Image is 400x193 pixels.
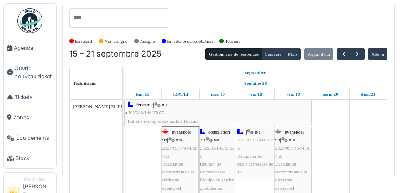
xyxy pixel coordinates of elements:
span: Récupérer les petits carrelages de sol [237,153,273,174]
button: Mois [284,48,301,60]
div: | [237,128,273,176]
label: Non assigné [105,38,127,45]
label: En attente d'approbation [167,38,212,45]
a: 15 septembre 2025 [243,67,268,78]
div: Technicien [23,176,53,182]
a: 16 septembre 2025 [170,89,190,99]
button: Aujourd'hui [304,48,333,60]
span: [PERSON_NAME] El [PERSON_NAME] [73,104,153,109]
span: n/a [162,102,168,107]
label: En retard [75,38,92,45]
button: Semaine [262,48,285,60]
button: Aller à [368,48,387,60]
span: n/a [214,137,220,142]
span: Réunion de lancement de l'équipe de gestion quotidienne. [200,161,235,191]
img: Badge_color-CXgf-gQk.svg [17,8,42,33]
span: Evacuation encombrants à la décharge evenepoel [275,161,307,191]
a: 18 septembre 2025 [247,89,264,99]
div: | [200,128,235,192]
span: 2025/09/146/M/08450 [275,146,310,158]
span: 2025/09/146/M/08451 [162,146,197,158]
a: 19 septembre 2025 [284,89,302,99]
a: Zones [4,107,56,128]
span: Entretien complet des jardins Foucart [128,119,198,124]
a: 15 septembre 2025 [134,89,151,99]
span: Agenda [14,44,53,52]
input: Tous [72,12,81,24]
span: n/a [289,137,295,142]
div: | [162,128,198,192]
span: n/a [176,137,182,142]
a: 17 septembre 2025 [209,89,227,99]
span: n/a [255,129,261,134]
div: | [128,101,311,125]
span: evenepoel 98 [275,129,304,142]
span: Tickets [15,93,53,101]
label: Terminé [225,38,240,45]
span: 2025/09/146/07295 [237,137,272,150]
a: Stock [4,148,56,168]
h2: 15 – 21 septembre 2025 [69,49,162,59]
span: 2025/09/146/07055 [128,110,165,115]
a: Ouvrir nouveau ticket [4,58,56,87]
span: Équipements [16,134,53,142]
a: Équipements [4,128,56,148]
span: evenepoel 98 [162,129,191,142]
span: foucart 2 [136,102,153,107]
div: | [275,128,311,192]
a: 21 septembre 2025 [359,89,377,99]
span: Zones [13,114,53,121]
a: Tickets [4,87,56,107]
span: Stock [15,154,53,162]
span: Techniciens [73,81,96,86]
span: 2025/09/146/07266 [200,146,234,158]
a: 20 septembre 2025 [321,89,340,99]
button: Précédent [337,48,351,60]
span: consolation 70 [200,129,230,142]
label: Assigné [140,38,155,45]
button: Suivant [350,48,364,60]
span: Evacuation encombrants à la décharge evenepoel [162,161,194,191]
a: Agenda [4,38,56,58]
button: Gestionnaire de ressources [205,48,262,60]
a: Semaine 38 [242,78,269,89]
span: Ouvrir nouveau ticket [15,64,53,80]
